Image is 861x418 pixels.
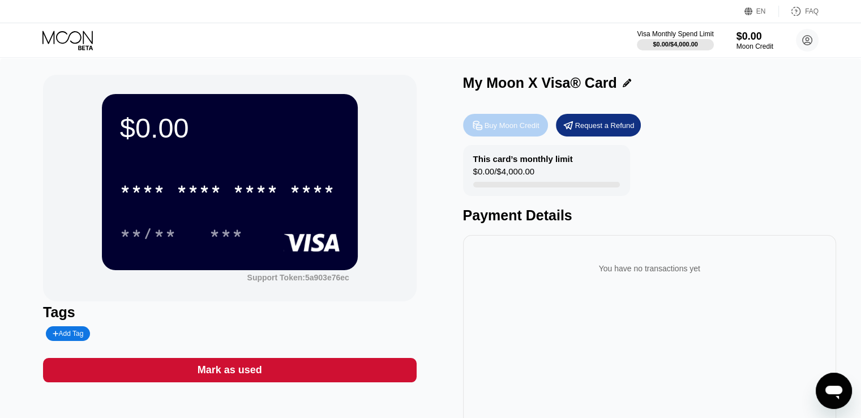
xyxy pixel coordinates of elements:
[744,6,779,17] div: EN
[805,7,819,15] div: FAQ
[816,373,852,409] iframe: Button to launch messaging window, conversation in progress
[485,121,539,130] div: Buy Moon Credit
[637,30,713,50] div: Visa Monthly Spend Limit$0.00/$4,000.00
[736,31,773,42] div: $0.00
[120,112,340,144] div: $0.00
[463,207,836,224] div: Payment Details
[53,330,83,338] div: Add Tag
[247,273,349,282] div: Support Token:5a903e76ec
[463,75,617,91] div: My Moon X Visa® Card
[247,273,349,282] div: Support Token: 5a903e76ec
[653,41,698,48] div: $0.00 / $4,000.00
[575,121,635,130] div: Request a Refund
[43,358,416,382] div: Mark as used
[736,42,773,50] div: Moon Credit
[637,30,713,38] div: Visa Monthly Spend Limit
[43,304,416,321] div: Tags
[463,114,548,137] div: Buy Moon Credit
[473,154,573,164] div: This card’s monthly limit
[472,253,827,284] div: You have no transactions yet
[46,326,90,341] div: Add Tag
[198,364,262,377] div: Mark as used
[756,7,766,15] div: EN
[736,31,773,50] div: $0.00Moon Credit
[473,167,534,182] div: $0.00 / $4,000.00
[779,6,819,17] div: FAQ
[556,114,641,137] div: Request a Refund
